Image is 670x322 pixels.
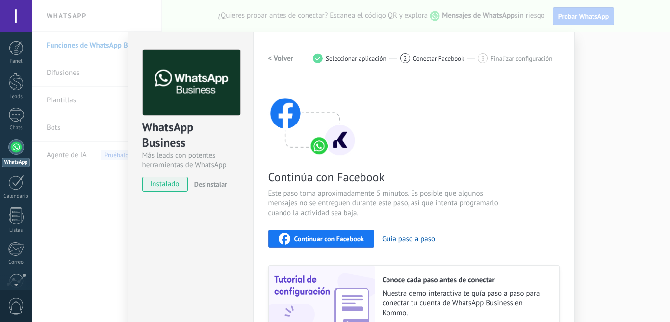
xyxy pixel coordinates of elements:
img: logo_main.png [143,50,240,116]
div: Chats [2,125,30,131]
h2: Conoce cada paso antes de conectar [383,275,549,285]
span: Continuar con Facebook [294,235,364,242]
span: instalado [143,177,187,192]
div: WhatsApp Business [142,120,239,151]
span: 3 [481,54,485,63]
div: Más leads con potentes herramientas de WhatsApp [142,151,239,170]
div: Leads [2,94,30,100]
div: WhatsApp [2,158,30,167]
span: Conectar Facebook [413,55,464,62]
span: 2 [403,54,407,63]
button: Continuar con Facebook [268,230,375,248]
span: Seleccionar aplicación [326,55,387,62]
span: Desinstalar [194,180,227,189]
span: Este paso toma aproximadamente 5 minutos. Es posible que algunos mensajes no se entreguen durante... [268,189,502,218]
span: Finalizar configuración [490,55,552,62]
span: Nuestra demo interactiva te guía paso a paso para conectar tu cuenta de WhatsApp Business en Kommo. [383,289,549,318]
h2: < Volver [268,54,294,63]
button: Guía paso a paso [382,234,435,244]
button: < Volver [268,50,294,67]
div: Correo [2,259,30,266]
div: Calendario [2,193,30,199]
button: Desinstalar [190,177,227,192]
img: connect with facebook [268,79,357,157]
div: Panel [2,58,30,65]
span: Continúa con Facebook [268,170,502,185]
div: Listas [2,227,30,234]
